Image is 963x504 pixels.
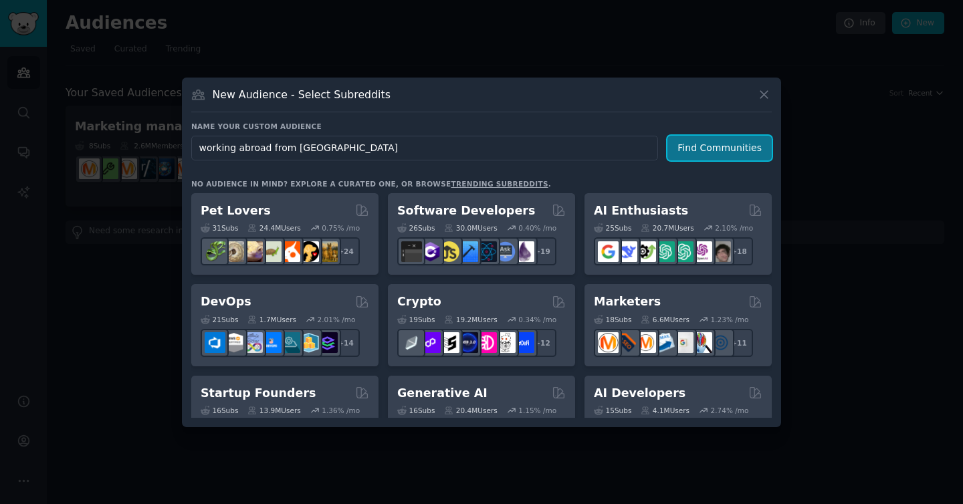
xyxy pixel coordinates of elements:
div: 19.2M Users [444,315,497,324]
div: 18 Sub s [594,315,631,324]
img: Docker_DevOps [242,332,263,353]
h2: DevOps [201,293,251,310]
div: + 18 [725,237,753,265]
h3: Name your custom audience [191,122,772,131]
a: trending subreddits [451,180,548,188]
div: + 11 [725,329,753,357]
img: chatgpt_prompts_ [673,241,693,262]
img: aws_cdk [298,332,319,353]
div: 16 Sub s [201,406,238,415]
div: 25 Sub s [594,223,631,233]
img: AskMarketing [635,332,656,353]
h2: Marketers [594,293,661,310]
input: Pick a short name, like "Digital Marketers" or "Movie-Goers" [191,136,658,160]
h2: Generative AI [397,385,488,402]
img: defiblockchain [476,332,497,353]
img: cockatiel [280,241,300,262]
img: googleads [673,332,693,353]
div: + 19 [528,237,556,265]
div: 4.1M Users [641,406,689,415]
div: + 12 [528,329,556,357]
div: 30.0M Users [444,223,497,233]
div: 2.01 % /mo [318,315,356,324]
div: No audience in mind? Explore a curated one, or browse . [191,179,551,188]
img: reactnative [476,241,497,262]
img: dogbreed [317,241,338,262]
div: 1.36 % /mo [322,406,360,415]
div: 0.75 % /mo [322,223,360,233]
div: 2.74 % /mo [711,406,749,415]
div: 16 Sub s [397,406,435,415]
img: AWS_Certified_Experts [223,332,244,353]
h3: New Audience - Select Subreddits [213,88,391,102]
img: azuredevops [205,332,225,353]
div: 6.6M Users [641,315,689,324]
div: 15 Sub s [594,406,631,415]
img: PlatformEngineers [317,332,338,353]
img: OpenAIDev [691,241,712,262]
img: AskComputerScience [495,241,516,262]
img: bigseo [617,332,637,353]
img: iOSProgramming [457,241,478,262]
div: 19 Sub s [397,315,435,324]
img: ethstaker [439,332,459,353]
div: 20.7M Users [641,223,693,233]
div: 31 Sub s [201,223,238,233]
div: 0.40 % /mo [518,223,556,233]
img: ArtificalIntelligence [710,241,731,262]
img: software [401,241,422,262]
img: csharp [420,241,441,262]
img: web3 [457,332,478,353]
img: learnjavascript [439,241,459,262]
img: platformengineering [280,332,300,353]
div: + 24 [332,237,360,265]
h2: Pet Lovers [201,203,271,219]
button: Find Communities [667,136,772,160]
img: elixir [514,241,534,262]
img: DeepSeek [617,241,637,262]
div: 2.10 % /mo [715,223,753,233]
div: 1.15 % /mo [518,406,556,415]
div: 26 Sub s [397,223,435,233]
img: defi_ [514,332,534,353]
div: 0.34 % /mo [518,315,556,324]
img: chatgpt_promptDesign [654,241,675,262]
h2: AI Developers [594,385,685,402]
img: CryptoNews [495,332,516,353]
div: 21 Sub s [201,315,238,324]
img: leopardgeckos [242,241,263,262]
img: ethfinance [401,332,422,353]
img: OnlineMarketing [710,332,731,353]
div: 1.23 % /mo [711,315,749,324]
img: DevOpsLinks [261,332,282,353]
img: content_marketing [598,332,619,353]
img: PetAdvice [298,241,319,262]
h2: Startup Founders [201,385,316,402]
img: turtle [261,241,282,262]
div: + 14 [332,329,360,357]
div: 1.7M Users [247,315,296,324]
h2: Crypto [397,293,441,310]
h2: AI Enthusiasts [594,203,688,219]
div: 24.4M Users [247,223,300,233]
h2: Software Developers [397,203,535,219]
img: AItoolsCatalog [635,241,656,262]
img: 0xPolygon [420,332,441,353]
img: MarketingResearch [691,332,712,353]
img: Emailmarketing [654,332,675,353]
img: herpetology [205,241,225,262]
img: ballpython [223,241,244,262]
div: 13.9M Users [247,406,300,415]
div: 20.4M Users [444,406,497,415]
img: GoogleGeminiAI [598,241,619,262]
